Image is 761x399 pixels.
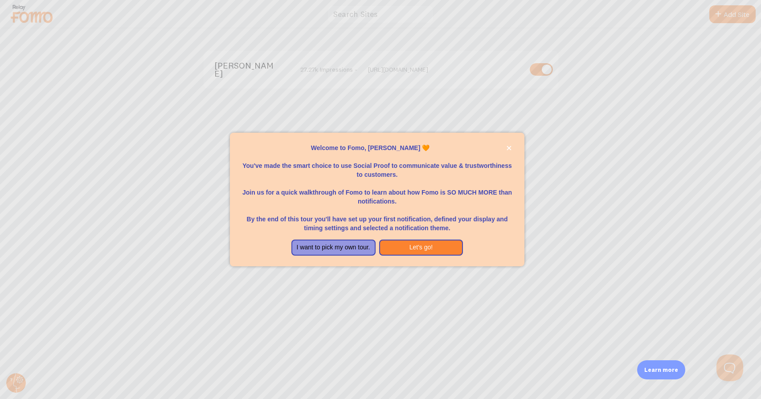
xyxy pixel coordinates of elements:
[241,143,514,152] p: Welcome to Fomo, [PERSON_NAME] 🧡
[241,206,514,232] p: By the end of this tour you'll have set up your first notification, defined your display and timi...
[379,240,463,256] button: Let's go!
[644,366,678,374] p: Learn more
[241,179,514,206] p: Join us for a quick walkthrough of Fomo to learn about how Fomo is SO MUCH MORE than notifications.
[230,133,524,266] div: Welcome to Fomo, Foster Burton 🧡You&amp;#39;ve made the smart choice to use Social Proof to commu...
[291,240,376,256] button: I want to pick my own tour.
[504,143,514,153] button: close,
[241,152,514,179] p: You've made the smart choice to use Social Proof to communicate value & trustworthiness to custom...
[637,360,685,379] div: Learn more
